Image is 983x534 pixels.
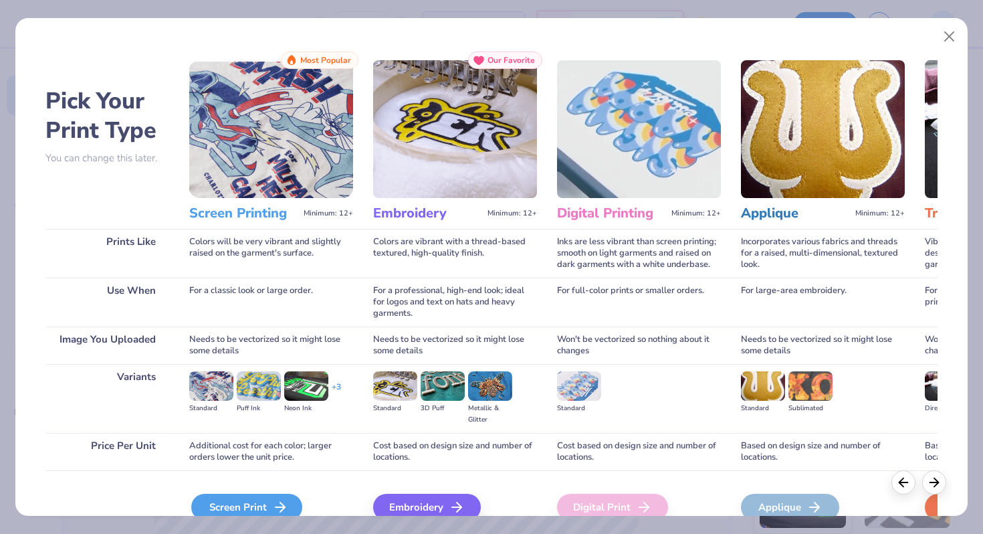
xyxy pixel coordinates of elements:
div: Won't be vectorized so nothing about it changes [557,327,721,364]
span: Most Popular [300,56,351,65]
div: Inks are less vibrant than screen printing; smooth on light garments and raised on dark garments ... [557,229,721,278]
span: Minimum: 12+ [855,209,905,218]
div: Needs to be vectorized so it might lose some details [373,327,537,364]
div: Colors are vibrant with a thread-based textured, high-quality finish. [373,229,537,278]
div: Puff Ink [237,403,281,414]
div: Standard [557,403,601,414]
div: Embroidery [373,494,481,521]
div: Based on design size and number of locations. [741,433,905,470]
img: Standard [741,371,785,401]
div: Cost based on design size and number of locations. [557,433,721,470]
img: Applique [741,60,905,198]
span: Our Favorite [487,56,535,65]
img: Metallic & Glitter [468,371,512,401]
div: Variants [45,364,169,433]
div: Needs to be vectorized so it might lose some details [189,327,353,364]
h3: Screen Printing [189,205,298,222]
span: Minimum: 12+ [304,209,353,218]
div: Additional cost for each color; larger orders lower the unit price. [189,433,353,470]
div: Standard [373,403,417,414]
div: Image You Uploaded [45,327,169,364]
div: Colors will be very vibrant and slightly raised on the garment's surface. [189,229,353,278]
h3: Applique [741,205,850,222]
span: Minimum: 12+ [487,209,537,218]
div: Metallic & Glitter [468,403,512,426]
div: Standard [741,403,785,414]
img: Puff Ink [237,371,281,401]
div: For large-area embroidery. [741,278,905,327]
span: Minimum: 12+ [671,209,721,218]
div: For full-color prints or smaller orders. [557,278,721,327]
div: + 3 [332,381,341,404]
button: Close [937,24,962,50]
img: Digital Printing [557,60,721,198]
div: For a professional, high-end look; ideal for logos and text on hats and heavy garments. [373,278,537,327]
div: Sublimated [788,403,833,414]
div: Neon Ink [284,403,328,414]
div: Standard [189,403,233,414]
div: Needs to be vectorized so it might lose some details [741,327,905,364]
img: 3D Puff [421,371,465,401]
img: Neon Ink [284,371,328,401]
img: Standard [373,371,417,401]
img: Screen Printing [189,60,353,198]
h3: Digital Printing [557,205,666,222]
div: Use When [45,278,169,327]
h3: Embroidery [373,205,482,222]
img: Standard [189,371,233,401]
div: Direct-to-film [925,403,969,414]
div: 3D Puff [421,403,465,414]
div: Prints Like [45,229,169,278]
div: Incorporates various fabrics and threads for a raised, multi-dimensional, textured look. [741,229,905,278]
div: Applique [741,494,839,521]
img: Sublimated [788,371,833,401]
div: For a classic look or large order. [189,278,353,327]
div: Cost based on design size and number of locations. [373,433,537,470]
div: Digital Print [557,494,668,521]
img: Direct-to-film [925,371,969,401]
img: Standard [557,371,601,401]
div: Price Per Unit [45,433,169,470]
div: Screen Print [191,494,302,521]
h2: Pick Your Print Type [45,86,169,145]
p: You can change this later. [45,153,169,164]
img: Embroidery [373,60,537,198]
